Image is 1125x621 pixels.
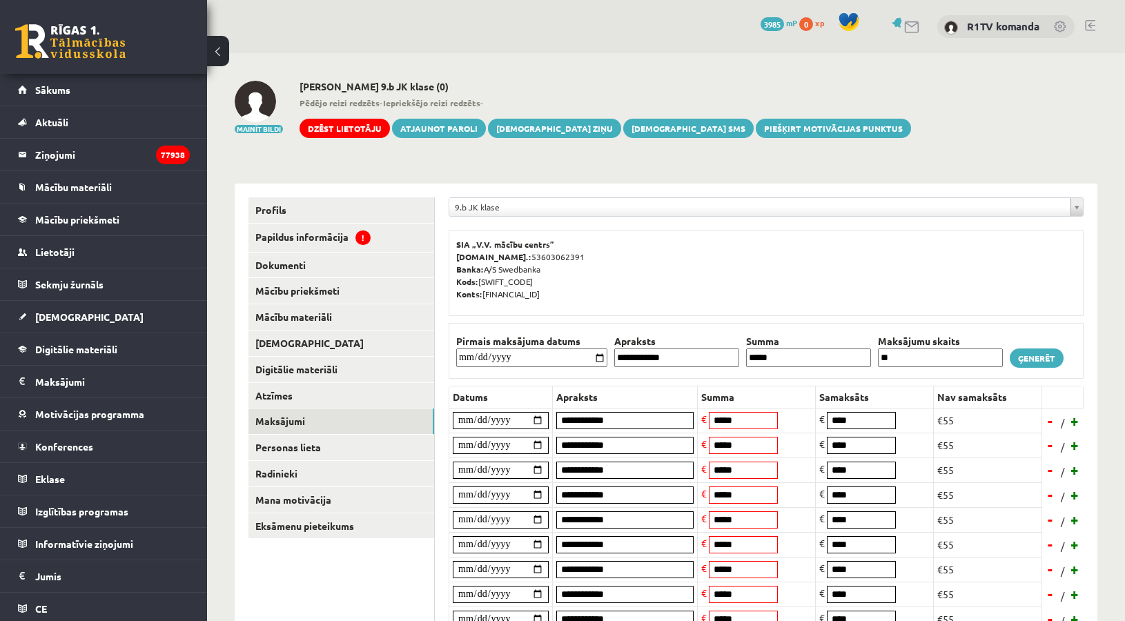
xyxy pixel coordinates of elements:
span: € [701,413,707,425]
a: Ziņojumi77938 [18,139,190,170]
a: + [1068,411,1082,431]
a: [DEMOGRAPHIC_DATA] SMS [623,119,754,138]
span: xp [815,17,824,28]
span: Jumis [35,570,61,582]
span: / [1059,489,1066,504]
span: € [701,512,707,524]
b: Banka: [456,264,484,275]
a: Informatīvie ziņojumi [18,528,190,560]
span: / [1059,415,1066,430]
a: 0 xp [799,17,831,28]
a: Maksājumi [248,408,434,434]
span: € [701,537,707,549]
a: Digitālie materiāli [248,357,434,382]
td: €55 [934,482,1042,507]
th: Apraksts [611,334,743,348]
a: - [1044,435,1057,455]
a: Rīgas 1. Tālmācības vidusskola [15,24,126,59]
b: Iepriekšējo reizi redzēts [383,97,480,108]
a: Mācību materiāli [18,171,190,203]
span: / [1059,564,1066,578]
a: Izglītības programas [18,495,190,527]
a: Konferences [18,431,190,462]
b: Kods: [456,276,478,287]
a: Dzēst lietotāju [300,119,390,138]
span: € [701,462,707,475]
a: [DEMOGRAPHIC_DATA] [18,301,190,333]
a: - [1044,411,1057,431]
td: €55 [934,408,1042,433]
i: 77938 [156,146,190,164]
span: € [701,562,707,574]
a: + [1068,435,1082,455]
a: Atjaunot paroli [392,119,486,138]
th: Nav samaksāts [934,386,1042,408]
h2: [PERSON_NAME] 9.b JK klase (0) [300,81,911,92]
span: [DEMOGRAPHIC_DATA] [35,310,144,323]
a: Ģenerēt [1010,348,1064,368]
span: Mācību priekšmeti [35,213,119,226]
th: Maksājumu skaits [874,334,1006,348]
th: Datums [449,386,553,408]
a: + [1068,584,1082,604]
a: Digitālie materiāli [18,333,190,365]
a: + [1068,460,1082,480]
span: € [819,512,825,524]
a: Motivācijas programma [18,398,190,430]
th: Summa [743,334,874,348]
span: 9.b JK klase [455,198,1065,216]
span: € [819,437,825,450]
span: € [819,537,825,549]
th: Pirmais maksājuma datums [453,334,611,348]
span: € [819,462,825,475]
a: Maksājumi [18,366,190,397]
a: Radinieki [248,461,434,486]
a: Dokumenti [248,253,434,278]
td: €55 [934,457,1042,482]
a: Mācību priekšmeti [248,278,434,304]
a: Papildus informācija! [248,224,434,252]
span: - - [300,97,911,109]
a: Profils [248,197,434,223]
span: 3985 [761,17,784,31]
legend: Ziņojumi [35,139,190,170]
a: [DEMOGRAPHIC_DATA] ziņu [488,119,621,138]
span: € [701,487,707,500]
span: Lietotāji [35,246,75,258]
th: Summa [698,386,816,408]
a: [DEMOGRAPHIC_DATA] [248,331,434,356]
a: Eklase [18,463,190,495]
a: 9.b JK klase [449,198,1083,216]
span: / [1059,589,1066,603]
span: CE [35,602,47,615]
a: + [1068,484,1082,505]
span: Aktuāli [35,116,68,128]
a: - [1044,559,1057,580]
a: Jumis [18,560,190,592]
td: €55 [934,532,1042,557]
a: Sekmju žurnāls [18,268,190,300]
span: € [819,413,825,425]
a: Personas lieta [248,435,434,460]
img: R1TV komanda [944,21,958,34]
b: Konts: [456,288,482,299]
p: 53603062391 A/S Swedbanka [SWIFT_CODE] [FINANCIAL_ID] [456,238,1076,300]
a: Mācību priekšmeti [18,204,190,235]
a: 3985 mP [761,17,797,28]
a: Mācību materiāli [248,304,434,330]
span: / [1059,539,1066,553]
a: + [1068,559,1082,580]
span: / [1059,464,1066,479]
span: / [1059,514,1066,529]
a: - [1044,509,1057,530]
a: + [1068,509,1082,530]
span: mP [786,17,797,28]
th: Samaksāts [816,386,934,408]
span: Izglītības programas [35,505,128,517]
a: Sākums [18,74,190,106]
span: Sākums [35,83,70,96]
td: €55 [934,557,1042,582]
legend: Maksājumi [35,366,190,397]
a: - [1044,484,1057,505]
b: SIA „V.V. mācību centrs” [456,239,555,250]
